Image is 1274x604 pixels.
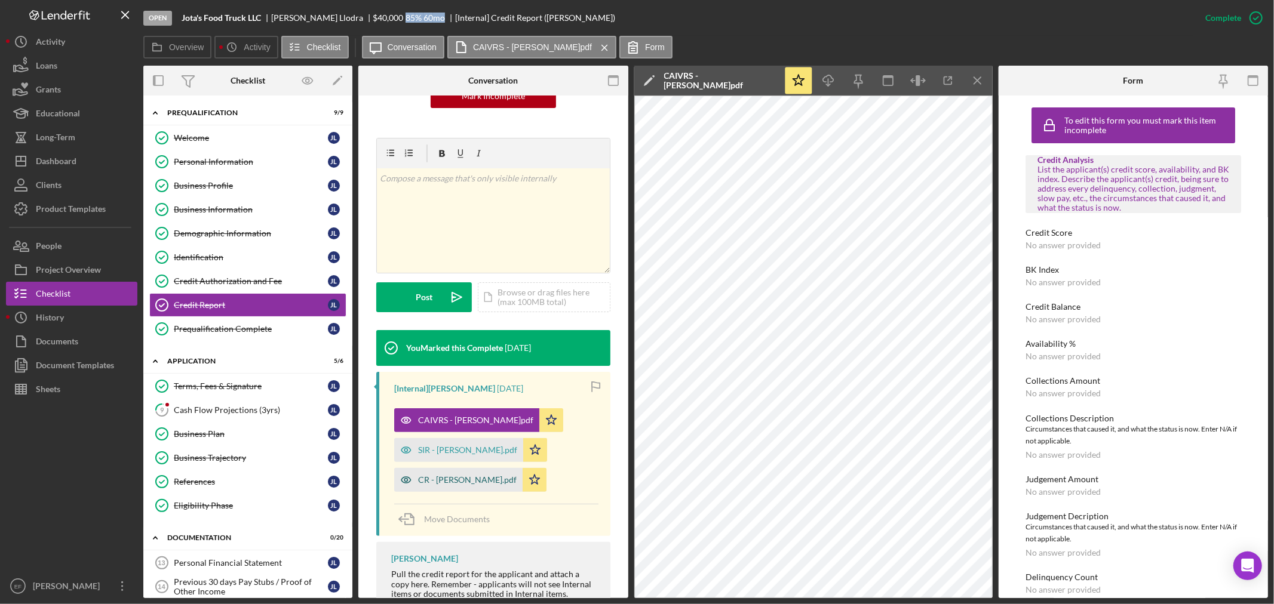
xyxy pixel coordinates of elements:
[664,71,778,90] div: CAIVRS - [PERSON_NAME]pdf
[6,125,137,149] button: Long-Term
[214,36,278,58] button: Activity
[418,445,517,455] div: SIR - [PERSON_NAME].pdf
[174,276,328,286] div: Credit Authorization and Fee
[394,384,495,393] div: [Internal] [PERSON_NAME]
[36,282,70,309] div: Checklist
[391,554,458,563] div: [PERSON_NAME]
[174,477,328,486] div: References
[1026,548,1101,557] div: No answer provided
[322,534,343,541] div: 0 / 20
[36,353,114,380] div: Document Templates
[328,180,340,192] div: J L
[36,377,60,404] div: Sheets
[174,181,328,190] div: Business Profile
[6,173,137,197] a: Clients
[36,125,75,152] div: Long-Term
[322,358,343,365] div: 5 / 6
[167,109,314,116] div: Prequalification
[6,78,137,101] button: Grants
[416,282,432,312] div: Post
[149,422,346,446] a: Business PlanJL
[149,575,346,599] a: 14Previous 30 days Pay Stubs / Proof of Other IncomeJL
[174,558,328,568] div: Personal Financial Statement
[418,415,533,425] div: CAIVRS - [PERSON_NAME]pdf
[143,36,211,58] button: Overview
[6,574,137,598] button: EF[PERSON_NAME]
[6,282,137,306] a: Checklist
[328,204,340,215] div: J L
[149,269,346,293] a: Credit Authorization and FeeJL
[1026,572,1241,582] div: Delinquency Count
[174,205,328,214] div: Business Information
[1026,585,1101,594] div: No answer provided
[244,42,270,52] label: Activity
[1026,521,1241,545] div: Circumstances that caused it, and what the status is now. Enter N/A if not applicable.
[149,174,346,198] a: Business ProfileJL
[6,234,137,258] a: People
[1026,278,1101,287] div: No answer provided
[6,149,137,173] button: Dashboard
[174,405,328,415] div: Cash Flow Projections (3yrs)
[1026,389,1101,398] div: No answer provided
[30,574,108,601] div: [PERSON_NAME]
[167,358,314,365] div: Application
[455,13,615,23] div: [Internal] Credit Report ([PERSON_NAME])
[1233,551,1262,580] div: Open Intercom Messenger
[6,30,137,54] button: Activity
[36,306,64,332] div: History
[36,258,101,285] div: Project Overview
[1037,165,1229,212] div: List the applicant(s) credit score, availability, and BK index. Describe the applicant(s) credit,...
[271,13,373,23] div: [PERSON_NAME] Llodra
[1026,450,1101,460] div: No answer provided
[328,299,340,311] div: J L
[174,429,328,439] div: Business Plan
[174,324,328,334] div: Prequalification Complete
[14,583,22,590] text: EF
[36,197,106,224] div: Product Templates
[174,229,328,238] div: Demographic Information
[149,494,346,517] a: Eligibility PhaseJL
[307,42,341,52] label: Checklist
[149,317,346,341] a: Prequalification CompleteJL
[6,258,137,282] button: Project Overview
[36,78,61,104] div: Grants
[1037,155,1229,165] div: Credit Analysis
[36,30,65,57] div: Activity
[6,353,137,377] button: Document Templates
[406,343,503,353] div: You Marked this Complete
[6,329,137,353] a: Documents
[328,323,340,335] div: J L
[160,406,164,414] tspan: 9
[505,343,531,353] time: 2025-07-19 16:58
[182,13,261,23] b: Jota's Food Truck LLC
[328,581,340,593] div: J L
[362,36,445,58] button: Conversation
[149,446,346,470] a: Business TrajectoryJL
[6,306,137,329] a: History
[36,54,57,81] div: Loans
[1205,6,1241,30] div: Complete
[1026,302,1241,312] div: Credit Balance
[418,475,517,485] div: CR - [PERSON_NAME].pdf
[1026,474,1241,484] div: Judgement Amount
[231,76,265,85] div: Checklist
[431,84,556,108] button: Mark Incomplete
[149,126,346,150] a: WelcomeJL
[462,84,525,108] div: Mark Incomplete
[328,132,340,144] div: J L
[149,374,346,398] a: Terms, Fees & SignatureJL
[447,36,616,58] button: CAIVRS - [PERSON_NAME]pdf
[1026,487,1101,497] div: No answer provided
[424,514,490,524] span: Move Documents
[36,101,80,128] div: Educational
[158,583,165,590] tspan: 14
[158,559,165,566] tspan: 13
[1026,241,1101,250] div: No answer provided
[281,36,349,58] button: Checklist
[328,275,340,287] div: J L
[36,149,76,176] div: Dashboard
